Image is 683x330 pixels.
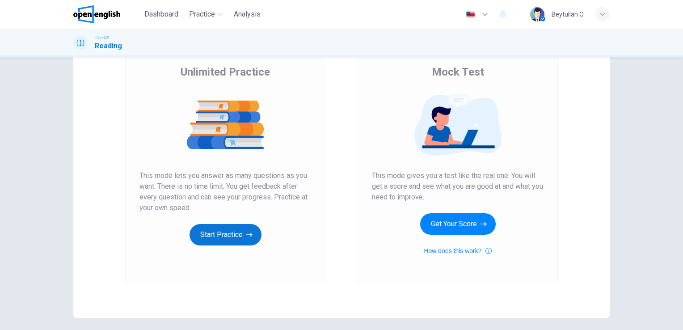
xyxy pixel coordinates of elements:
span: Dashboard [144,9,178,20]
button: Start Practice [190,224,261,245]
span: This mode lets you answer as many questions as you want. There is no time limit. You get feedback... [139,170,311,213]
span: This mode gives you a test like the real one. You will get a score and see what you are good at a... [372,170,544,203]
a: OpenEnglish logo [73,5,141,23]
span: Analysis [234,9,261,20]
span: Unlimited Practice [181,65,270,79]
span: Practice [189,9,215,20]
button: How does this work? [424,245,491,256]
button: Analysis [230,6,264,22]
button: Practice [186,6,227,22]
div: Beytullah Ö. [552,9,585,20]
span: TOEFL® [95,34,109,41]
button: Dashboard [141,6,182,22]
img: OpenEnglish logo [73,5,120,23]
img: en [465,11,476,18]
img: Profile picture [530,7,544,21]
button: Get Your Score [420,213,496,235]
span: Mock Test [432,65,484,79]
h1: Reading [95,41,122,51]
